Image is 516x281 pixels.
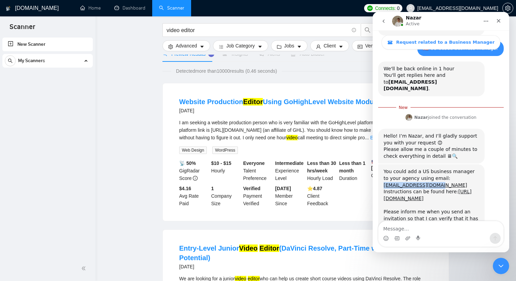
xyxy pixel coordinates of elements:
[179,98,379,106] a: Website ProductionEditorUsing GoHighLevel Website Module
[114,5,145,11] a: dashboardDashboard
[179,160,196,166] b: 📡 50%
[243,160,265,166] b: Everyone
[178,185,210,207] div: Avg Rate Paid
[6,209,131,221] textarea: Message…
[2,54,93,70] li: My Scanners
[208,51,214,57] div: Tooltip anchor
[275,186,291,191] b: [DATE]
[159,5,184,11] a: searchScanner
[167,26,349,34] input: Search Freelance Jobs...
[316,44,321,49] span: user
[200,44,204,49] span: caret-down
[397,4,400,12] span: 0
[213,40,268,51] button: barsJob Categorycaret-down
[43,224,49,229] button: Start recording
[11,224,16,229] button: Emoji picker
[242,185,274,207] div: Payment Verified
[324,42,336,50] span: Client
[210,159,242,182] div: Hourly
[5,152,131,242] div: Nazar says…
[306,185,338,207] div: Client Feedback
[372,159,376,164] img: 🇺🇸
[162,40,210,51] button: settingAdvancedcaret-down
[5,58,15,63] span: search
[338,159,370,182] div: Duration
[271,40,308,51] button: folderJobscaret-down
[211,160,231,166] b: $10 - $15
[176,42,197,50] span: Advanced
[80,5,101,11] a: homeHome
[239,244,258,252] mark: Video
[5,55,16,66] button: search
[178,159,210,182] div: GigRadar Score
[408,6,413,11] span: user
[307,160,336,173] b: Less than 30 hrs/week
[11,177,106,190] div: Instructions can be found here:
[179,146,207,154] span: Web Design
[18,54,45,68] span: My Scanners
[162,51,212,57] span: Preview Results
[493,258,509,274] iframe: Intercom live chat
[502,3,513,14] button: setting
[11,190,106,197] div: ​
[370,135,386,140] a: Expand
[21,224,27,229] button: Gif picker
[306,159,338,182] div: Hourly Load
[361,27,374,33] span: search
[339,160,365,173] b: Less than 1 month
[365,135,369,140] span: ...
[193,176,198,181] span: info-circle
[259,244,279,252] mark: Editor
[274,159,306,182] div: Experience Level
[4,22,41,36] span: Scanner
[211,186,214,191] b: 1
[117,221,128,232] button: Send a message…
[5,152,112,227] div: You could add a US business manager to your agency using email:[EMAIL_ADDRESS][DOMAIN_NAME]Instru...
[219,44,224,49] span: bars
[11,170,95,176] a: [EMAIL_ADDRESS][DOMAIN_NAME]
[226,42,255,50] span: Job Category
[371,159,422,171] b: [GEOGRAPHIC_DATA]
[370,159,402,182] div: Country
[375,4,396,12] span: Connects:
[32,224,38,229] button: Upload attachment
[179,119,432,141] div: I am seeking a website production person who is very familiar with the GoHighLevel platform and w...
[179,107,379,115] div: [DATE]
[352,28,356,32] span: info-circle
[361,23,374,37] button: search
[274,185,306,207] div: Member Since
[284,42,295,50] span: Jobs
[179,263,432,271] div: [DATE]
[503,5,513,11] span: setting
[11,197,106,223] div: Please inform me when you send an invitation so that I can verify that it has been automatically ...
[277,44,282,49] span: folder
[275,160,303,166] b: Intermediate
[179,186,191,191] b: $4.16
[297,44,302,49] span: caret-down
[502,5,513,11] a: setting
[310,40,349,51] button: userClientcaret-down
[179,244,411,262] a: Entry-Level JuniorVideo Editor(DaVinci Resolve, Part-Time with Growth Potential)
[81,265,88,272] span: double-left
[358,44,362,49] span: idcard
[352,40,393,51] button: idcardVendorcaret-down
[212,146,238,154] span: WordPress
[210,185,242,207] div: Company Size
